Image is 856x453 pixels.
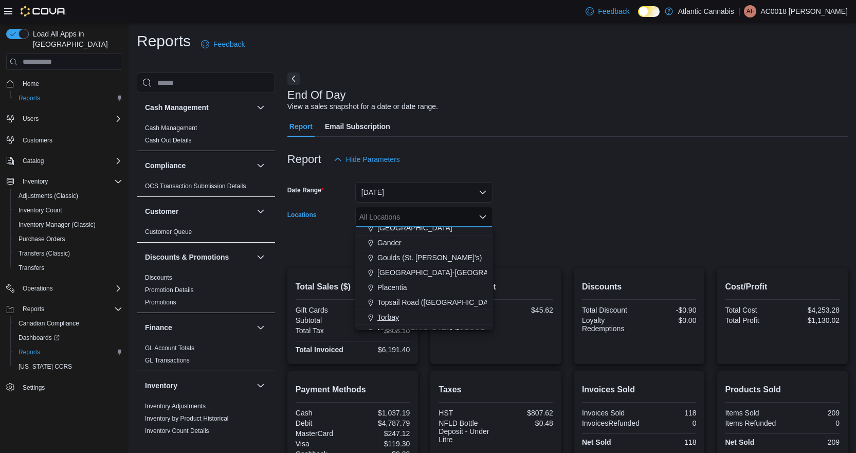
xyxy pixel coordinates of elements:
span: Promotions [145,298,176,306]
span: Topsail Road ([GEOGRAPHIC_DATA][PERSON_NAME]) [377,297,560,307]
div: $119.30 [355,440,410,448]
h3: Compliance [145,160,186,171]
span: GL Transactions [145,356,190,365]
span: [GEOGRAPHIC_DATA] [377,223,452,233]
div: AC0018 Frost Jason [744,5,756,17]
div: 0 [644,419,696,427]
a: Promotions [145,299,176,306]
strong: Total Invoiced [296,346,343,354]
span: Report [289,116,313,137]
button: Hide Parameters [330,149,404,170]
a: Settings [19,382,49,394]
div: $807.62 [498,409,553,417]
button: Canadian Compliance [10,316,126,331]
span: Cash Out Details [145,136,192,144]
button: Topsail Road ([GEOGRAPHIC_DATA][PERSON_NAME]) [355,295,493,310]
div: Choose from the following options [355,176,493,340]
span: Home [23,80,39,88]
div: Debit [296,419,351,427]
h3: End Of Day [287,89,346,101]
nav: Complex example [6,72,122,422]
div: Total Discount [582,306,637,314]
span: Discounts [145,274,172,282]
span: Operations [23,284,53,293]
div: InvoicesRefunded [582,419,640,427]
button: Users [2,112,126,126]
span: Settings [23,384,45,392]
a: Dashboards [10,331,126,345]
span: Dashboards [19,334,60,342]
button: [GEOGRAPHIC_DATA] [355,221,493,235]
h2: Total Sales ($) [296,281,410,293]
button: Inventory [145,380,252,391]
span: Transfers [19,264,44,272]
span: Purchase Orders [19,235,65,243]
div: Compliance [137,180,275,196]
div: Customer [137,226,275,242]
span: Goulds (St. [PERSON_NAME]'s) [377,252,482,263]
a: Promotion Details [145,286,194,294]
h2: Products Sold [725,384,840,396]
button: Gander [355,235,493,250]
h2: Discounts [582,281,697,293]
a: [US_STATE] CCRS [14,360,76,373]
span: Washington CCRS [14,360,122,373]
span: Email Subscription [325,116,390,137]
img: Cova [21,6,66,16]
span: Inventory [23,177,48,186]
div: Items Sold [725,409,780,417]
button: [DATE] [355,182,493,203]
a: Inventory Count Details [145,427,209,434]
a: Reports [14,346,44,358]
div: $4,253.28 [785,306,840,314]
button: Home [2,76,126,91]
button: Placentia [355,280,493,295]
h2: Taxes [439,384,553,396]
div: Items Refunded [725,419,780,427]
span: Adjustments (Classic) [19,192,78,200]
button: Finance [145,322,252,333]
a: GL Account Totals [145,345,194,352]
div: 118 [641,409,696,417]
a: Customers [19,134,57,147]
span: Gander [377,238,402,248]
p: AC0018 [PERSON_NAME] [760,5,848,17]
span: Inventory [19,175,122,188]
div: $4,787.79 [355,419,410,427]
button: Reports [2,302,126,316]
a: Inventory Adjustments [145,403,206,410]
div: MasterCard [296,429,351,438]
h2: Average Spent [439,281,553,293]
span: Inventory by Product Historical [145,414,229,423]
button: Inventory [2,174,126,189]
span: Canadian Compliance [19,319,79,328]
span: [GEOGRAPHIC_DATA] ([GEOGRAPHIC_DATA][PERSON_NAME]) [377,327,593,337]
button: Users [19,113,43,125]
button: [GEOGRAPHIC_DATA]-[GEOGRAPHIC_DATA] [355,265,493,280]
span: Load All Apps in [GEOGRAPHIC_DATA] [29,29,122,49]
a: Home [19,78,43,90]
h3: Inventory [145,380,177,391]
span: Placentia [377,282,407,293]
a: Dashboards [14,332,64,344]
button: Goulds (St. [PERSON_NAME]'s) [355,250,493,265]
div: Finance [137,342,275,371]
p: Atlantic Cannabis [678,5,734,17]
a: Inventory Count [14,204,66,216]
a: Transfers [14,262,48,274]
div: Cash Management [137,122,275,151]
a: Reports [14,92,44,104]
div: -$0.90 [641,306,696,314]
a: Adjustments (Classic) [14,190,82,202]
div: Discounts & Promotions [137,271,275,313]
div: 209 [785,409,840,417]
span: Hide Parameters [346,154,400,165]
button: Inventory Count [10,203,126,218]
h1: Reports [137,31,191,51]
button: Reports [10,345,126,359]
span: Feedback [213,39,245,49]
button: [US_STATE] CCRS [10,359,126,374]
span: Reports [14,346,122,358]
